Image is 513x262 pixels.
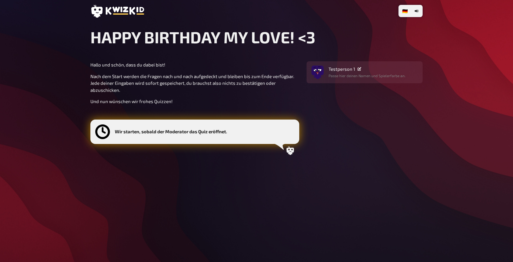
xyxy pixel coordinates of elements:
[311,64,324,77] img: Avatar
[90,73,299,94] p: Nach dem Start werden die Fragen nach und nach aufgedeckt und bleiben bis zum Ende verfügbar. Jed...
[90,27,423,47] h1: HAPPY BIRTHDAY MY LOVE! <3
[329,73,406,78] p: Passe hier deinen Namen und Spielerfarbe an.
[90,98,299,105] p: Und nun wünschen wir frohes Quizzen!
[400,6,410,16] li: 🇩🇪
[311,66,324,78] button: Avatar
[115,129,227,134] b: Wir starten, sobald der Moderator das Quiz eröffnet.
[329,66,355,72] span: Testperson 1
[90,61,299,68] p: Hallo und schön, dass du dabei bist!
